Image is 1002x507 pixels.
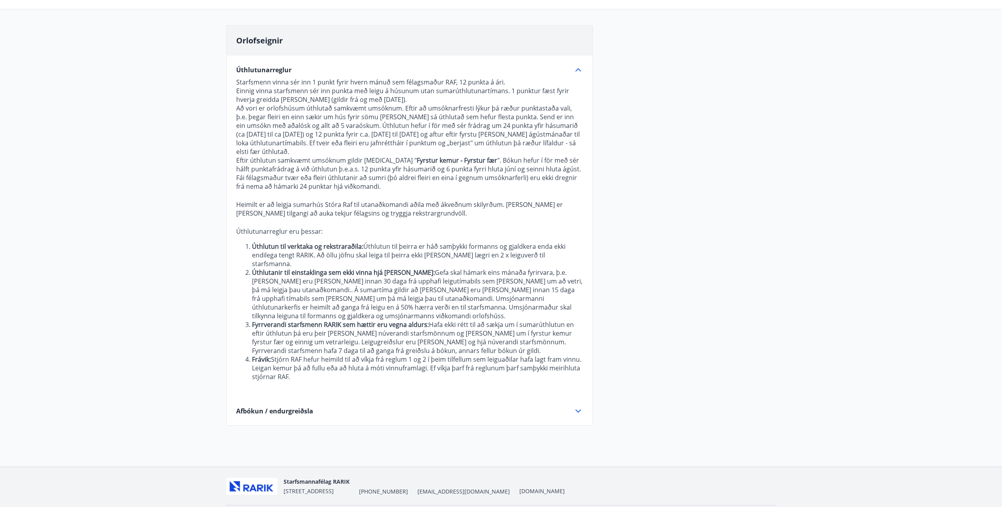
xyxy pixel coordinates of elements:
span: Orlofseignir [236,35,283,46]
span: Afbókun / endurgreiðsla [236,407,313,415]
strong: Fyrrverandi starfsmenn RARIK sem hættir eru vegna aldurs: [252,320,429,329]
strong: Úthlutanir til einstaklinga sem ekki vinna hjá [PERSON_NAME]: [252,268,435,277]
span: [STREET_ADDRESS] [284,487,334,495]
strong: Frávik: [252,355,271,364]
a: [DOMAIN_NAME] [519,487,565,495]
p: Eftir úthlutun samkvæmt umsóknum gildir [MEDICAL_DATA] " ". Bókun hefur í för með sér hálft punkt... [236,156,583,191]
div: Úthlutunarreglur [236,65,583,75]
div: Afbókun / endurgreiðsla [236,406,583,416]
strong: Úthlutun til verktaka og rekstraraðila: [252,242,363,251]
span: [PHONE_NUMBER] [359,488,408,496]
span: [EMAIL_ADDRESS][DOMAIN_NAME] [417,488,510,496]
span: Úthlutunarreglur [236,66,291,74]
span: Starfsmannafélag RARIK [284,478,350,485]
li: Hafa ekki rétt til að sækja um í sumarúthlutun en eftir úthlutun þá eru þeir [PERSON_NAME] núvera... [252,320,583,355]
p: Að vori er orlofshúsum úthlutað samkvæmt umsóknum. Eftir að umsóknarfresti lýkur þá ræður punktas... [236,104,583,156]
p: Úthlutunarreglur eru þessar: [236,227,583,236]
strong: Fyrstur kemur - Fyrstur fær [417,156,497,165]
li: Úthlutun til þeirra er háð samþykki formanns og gjaldkera enda ekki endilega tengt RARIK. Að öllu... [252,242,583,268]
li: Stjórn RAF hefur heimild til að víkja frá reglum 1 og 2 í þeim tilfellum sem leiguaðilar hafa lag... [252,355,583,381]
p: Heimilt er að leigja sumarhús Stóra Raf til utanaðkomandi aðila með ákveðnum skilyrðum. [PERSON_N... [236,200,583,218]
li: Gefa skal hámark eins mánaða fyrirvara, þ.e. [PERSON_NAME] eru [PERSON_NAME] innan 30 daga frá up... [252,268,583,320]
p: Starfsmenn vinna sér inn 1 punkt fyrir hvern mánuð sem félagsmaður RAF, 12 punkta á ári. [236,78,583,86]
div: Úthlutunarreglur [236,75,583,397]
img: ZmrgJ79bX6zJLXUGuSjrUVyxXxBt3QcBuEz7Nz1t.png [226,478,277,495]
p: Einnig vinna starfsmenn sér inn punkta með leigu á húsunum utan sumarúthlutunartímans. 1 punktur ... [236,86,583,104]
